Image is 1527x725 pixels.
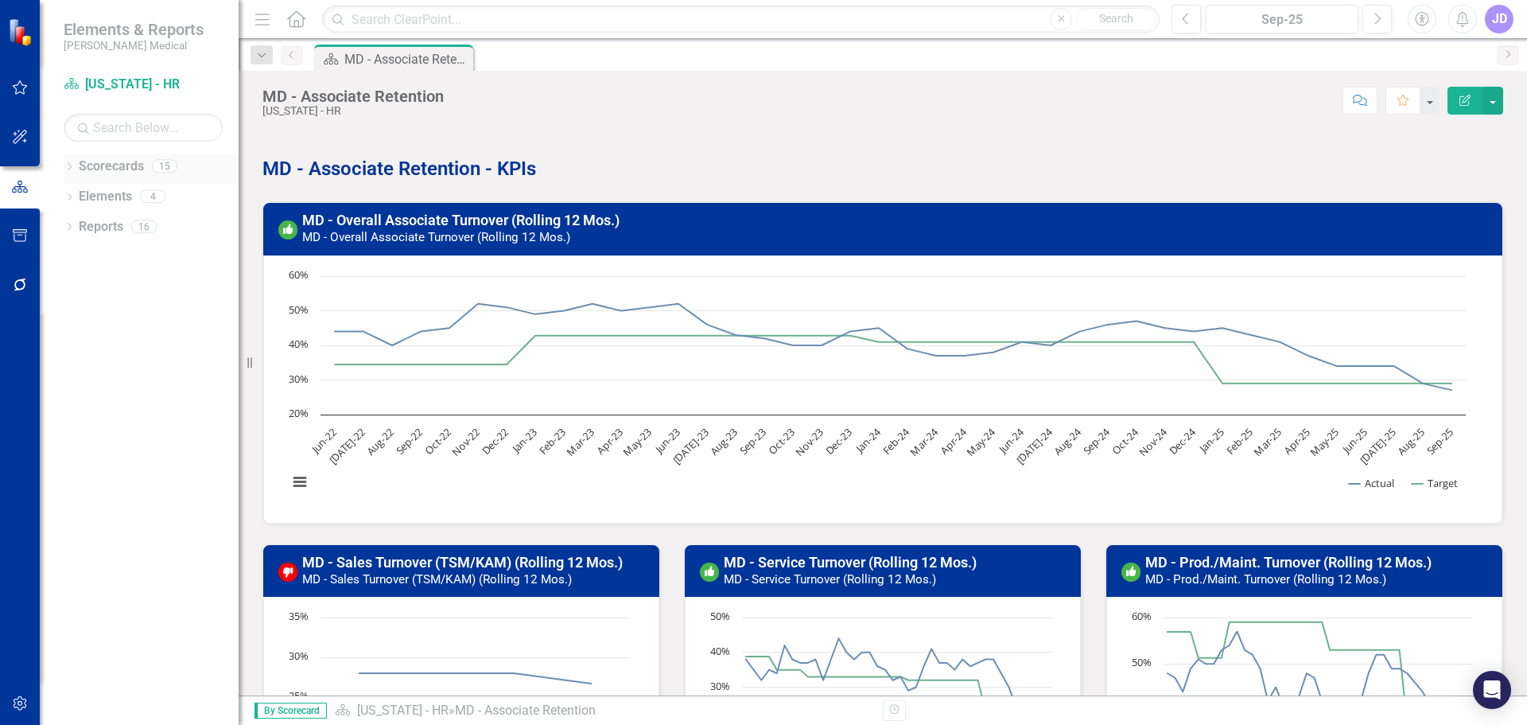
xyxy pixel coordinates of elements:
text: 30% [289,372,309,386]
div: Sep-25 [1211,10,1353,29]
svg: Interactive chart [280,268,1474,507]
a: Elements [79,188,132,206]
text: Jun-22 [307,425,339,457]
input: Search ClearPoint... [322,6,1160,33]
text: Aug-25 [1394,425,1428,458]
text: Feb-24 [880,424,913,458]
text: Aug-24 [1051,424,1084,458]
div: 4 [140,190,165,204]
text: 50% [710,609,730,623]
div: 15 [152,160,177,173]
img: On or Above Target [700,563,719,582]
div: MD - Associate Retention [455,703,596,718]
text: Jan-25 [1195,425,1227,457]
strong: MD - Associate Retention - KPIs [262,158,536,180]
text: Oct-23 [765,425,797,457]
div: MD - Associate Retention [262,88,444,105]
text: 60% [289,267,309,282]
a: [US_STATE] - HR [64,76,223,94]
small: [PERSON_NAME] Medical [64,39,204,52]
text: Oct-22 [422,425,453,457]
text: Aug-23 [707,425,740,458]
text: Feb-23 [536,425,569,458]
text: Sep-23 [736,425,769,458]
small: MD - Prod./Maint. Turnover (Rolling 12 Mos.) [1145,572,1386,587]
span: By Scorecard [254,703,327,719]
input: Search Below... [64,114,223,142]
text: Oct-24 [1109,424,1141,457]
text: 30% [710,679,730,693]
text: 40% [289,337,309,351]
button: Sep-25 [1206,5,1358,33]
small: MD - Service Turnover (Rolling 12 Mos.) [724,572,936,587]
text: Sep-24 [1080,424,1113,458]
text: [DATE]-24 [1013,424,1056,467]
img: On or Above Target [1121,563,1140,582]
div: 16 [131,220,157,233]
button: View chart menu, Chart [289,471,311,493]
text: 50% [289,302,309,317]
text: 25% [289,688,309,703]
text: Feb-25 [1223,425,1256,458]
text: Nov-23 [792,425,826,458]
button: Show Actual [1349,476,1394,490]
img: Below Target [278,563,297,582]
a: MD - Prod./Maint. Turnover (Rolling 12 Mos.) [1145,554,1432,571]
text: 20% [289,406,309,420]
div: Open Intercom Messenger [1473,671,1511,709]
a: [US_STATE] - HR [357,703,449,718]
div: [US_STATE] - HR [262,105,444,117]
text: Apr-25 [1280,425,1312,457]
button: JD [1485,5,1513,33]
text: [DATE]-25 [1357,425,1399,467]
small: MD - Sales Turnover (TSM/KAM) (Rolling 12 Mos.) [302,572,572,587]
text: Jan-24 [852,424,884,456]
text: May-25 [1307,425,1342,459]
div: » [335,702,871,720]
text: 60% [1132,609,1152,623]
button: Show Target [1412,476,1459,490]
text: Mar-25 [1250,425,1284,458]
text: May-24 [964,424,999,459]
text: [DATE]-23 [670,425,712,467]
text: Dec-22 [479,425,511,458]
text: May-23 [620,425,655,459]
text: Apr-23 [593,425,625,457]
text: [DATE]-22 [326,425,368,467]
text: 30% [289,649,309,663]
text: 35% [289,609,309,623]
text: Apr-24 [937,424,969,457]
text: Aug-22 [363,425,397,458]
img: ClearPoint Strategy [7,18,36,46]
text: Sep-22 [393,425,425,458]
a: MD - Service Turnover (Rolling 12 Mos.) [724,554,977,571]
text: Nov-24 [1136,424,1170,458]
text: Mar-23 [563,425,596,458]
text: Jun-25 [1338,425,1370,457]
text: Dec-24 [1166,424,1199,458]
text: Mar-24 [907,424,941,458]
a: MD - Overall Associate Turnover (Rolling 12 Mos.) [302,212,620,228]
text: Jun-24 [994,424,1027,457]
div: Chart. Highcharts interactive chart. [280,268,1486,507]
text: 40% [710,644,730,658]
a: Reports [79,218,123,236]
div: MD - Associate Retention [344,49,469,69]
text: Jun-23 [651,425,682,457]
span: Elements & Reports [64,20,204,39]
text: Jan-23 [508,425,540,457]
small: MD - Overall Associate Turnover (Rolling 12 Mos.) [302,230,570,244]
img: On or Above Target [278,220,297,240]
a: MD - Sales Turnover (TSM/KAM) (Rolling 12 Mos.) [302,554,623,571]
text: Dec-23 [822,425,855,458]
text: 50% [1132,655,1152,669]
text: Nov-22 [449,425,482,458]
a: Scorecards [79,158,144,176]
button: Search [1076,8,1156,30]
span: Search [1099,12,1133,25]
text: Sep-25 [1424,425,1456,458]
